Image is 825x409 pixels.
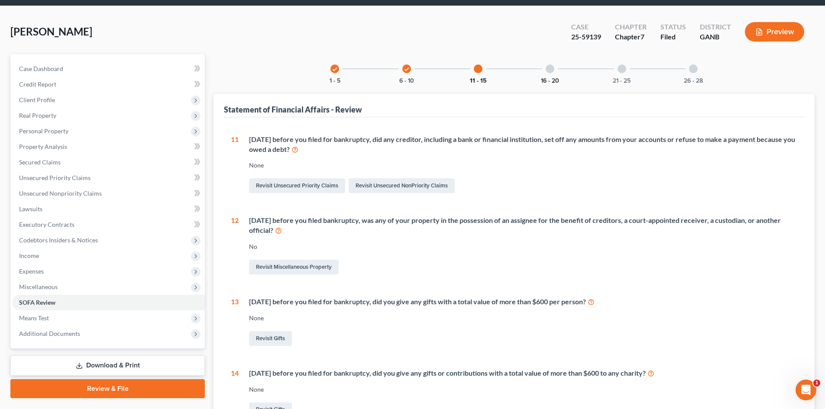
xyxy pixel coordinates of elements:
[12,155,205,170] a: Secured Claims
[12,186,205,201] a: Unsecured Nonpriority Claims
[700,32,731,42] div: GANB
[10,379,205,398] a: Review & File
[12,201,205,217] a: Lawsuits
[19,143,67,150] span: Property Analysis
[660,32,686,42] div: Filed
[700,22,731,32] div: District
[19,283,58,290] span: Miscellaneous
[404,66,410,72] i: check
[571,32,601,42] div: 25-59139
[19,127,68,135] span: Personal Property
[19,96,55,103] span: Client Profile
[684,78,703,84] button: 26 - 28
[399,78,414,84] button: 6 - 10
[19,330,80,337] span: Additional Documents
[349,178,455,193] a: Revisit Unsecured NonPriority Claims
[12,295,205,310] a: SOFA Review
[660,22,686,32] div: Status
[330,78,340,84] button: 1 - 5
[19,236,98,244] span: Codebtors Insiders & Notices
[19,174,91,181] span: Unsecured Priority Claims
[12,217,205,232] a: Executory Contracts
[249,242,797,251] div: No
[249,297,797,307] div: [DATE] before you filed for bankruptcy, did you give any gifts with a total value of more than $6...
[249,161,797,170] div: None
[12,139,205,155] a: Property Analysis
[231,216,239,276] div: 12
[615,22,647,32] div: Chapter
[249,368,797,378] div: [DATE] before you filed for bankruptcy, did you give any gifts or contributions with a total valu...
[249,178,345,193] a: Revisit Unsecured Priority Claims
[249,331,292,346] a: Revisit Gifts
[224,104,362,115] div: Statement of Financial Affairs - Review
[19,205,42,213] span: Lawsuits
[249,260,339,274] a: Revisit Miscellaneous Property
[641,32,644,41] span: 7
[470,78,487,84] button: 11 - 15
[19,81,56,88] span: Credit Report
[19,65,63,72] span: Case Dashboard
[332,66,338,72] i: check
[813,380,820,386] span: 1
[571,22,601,32] div: Case
[10,355,205,376] a: Download & Print
[249,135,797,155] div: [DATE] before you filed for bankruptcy, did any creditor, including a bank or financial instituti...
[249,216,797,235] div: [DATE] before you filed bankruptcy, was any of your property in the possession of an assignee for...
[615,32,647,42] div: Chapter
[796,380,816,400] iframe: Intercom live chat
[19,267,44,275] span: Expenses
[19,314,49,322] span: Means Test
[249,314,797,322] div: None
[10,25,92,38] span: [PERSON_NAME]
[19,299,55,306] span: SOFA Review
[541,78,559,84] button: 16 - 20
[12,61,205,77] a: Case Dashboard
[745,22,804,42] button: Preview
[613,78,631,84] button: 21 - 25
[249,385,797,394] div: None
[12,170,205,186] a: Unsecured Priority Claims
[231,135,239,195] div: 11
[19,112,56,119] span: Real Property
[19,158,61,166] span: Secured Claims
[19,190,102,197] span: Unsecured Nonpriority Claims
[12,77,205,92] a: Credit Report
[19,252,39,259] span: Income
[19,221,74,228] span: Executory Contracts
[231,297,239,348] div: 13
